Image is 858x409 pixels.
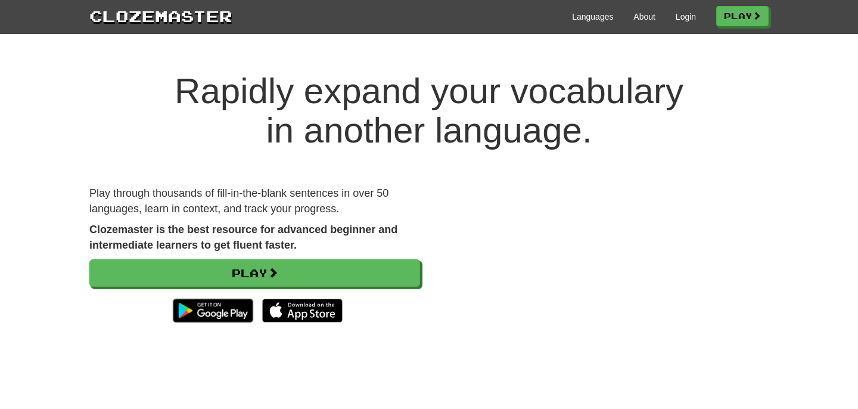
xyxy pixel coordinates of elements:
a: Play [89,259,420,287]
a: About [633,11,655,23]
img: Get it on Google Play [167,293,259,329]
img: Download_on_the_App_Store_Badge_US-UK_135x40-25178aeef6eb6b83b96f5f2d004eda3bffbb37122de64afbaef7... [262,299,343,323]
a: Play [716,6,769,26]
strong: Clozemaster is the best resource for advanced beginner and intermediate learners to get fluent fa... [89,224,397,251]
a: Login [676,11,696,23]
a: Clozemaster [89,5,232,27]
a: Languages [572,11,613,23]
p: Play through thousands of fill-in-the-blank sentences in over 50 languages, learn in context, and... [89,186,420,216]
